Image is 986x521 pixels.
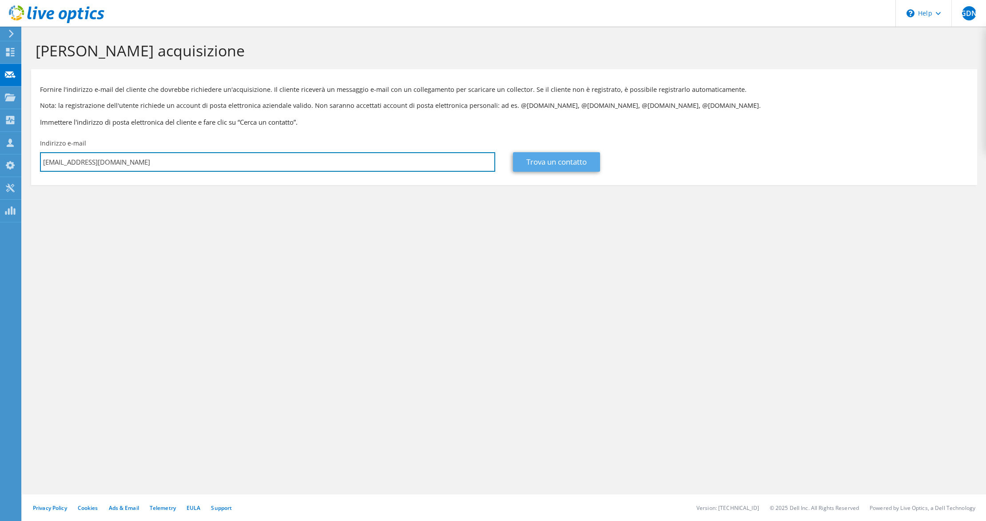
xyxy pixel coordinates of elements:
[962,6,976,20] span: GDN
[513,152,600,172] a: Trova un contatto
[906,9,914,17] svg: \n
[33,504,67,512] a: Privacy Policy
[109,504,139,512] a: Ads & Email
[150,504,176,512] a: Telemetry
[78,504,98,512] a: Cookies
[40,85,968,95] p: Fornire l'indirizzo e-mail del cliente che dovrebbe richiedere un'acquisizione. Il cliente riceve...
[770,504,859,512] li: © 2025 Dell Inc. All Rights Reserved
[696,504,759,512] li: Version: [TECHNICAL_ID]
[870,504,975,512] li: Powered by Live Optics, a Dell Technology
[40,101,968,111] p: Nota: la registrazione dell'utente richiede un account di posta elettronica aziendale valido. Non...
[40,139,86,148] label: Indirizzo e-mail
[187,504,200,512] a: EULA
[36,41,968,60] h1: [PERSON_NAME] acquisizione
[211,504,232,512] a: Support
[40,117,968,127] h3: Immettere l'indirizzo di posta elettronica del cliente e fare clic su “Cerca un contatto”.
